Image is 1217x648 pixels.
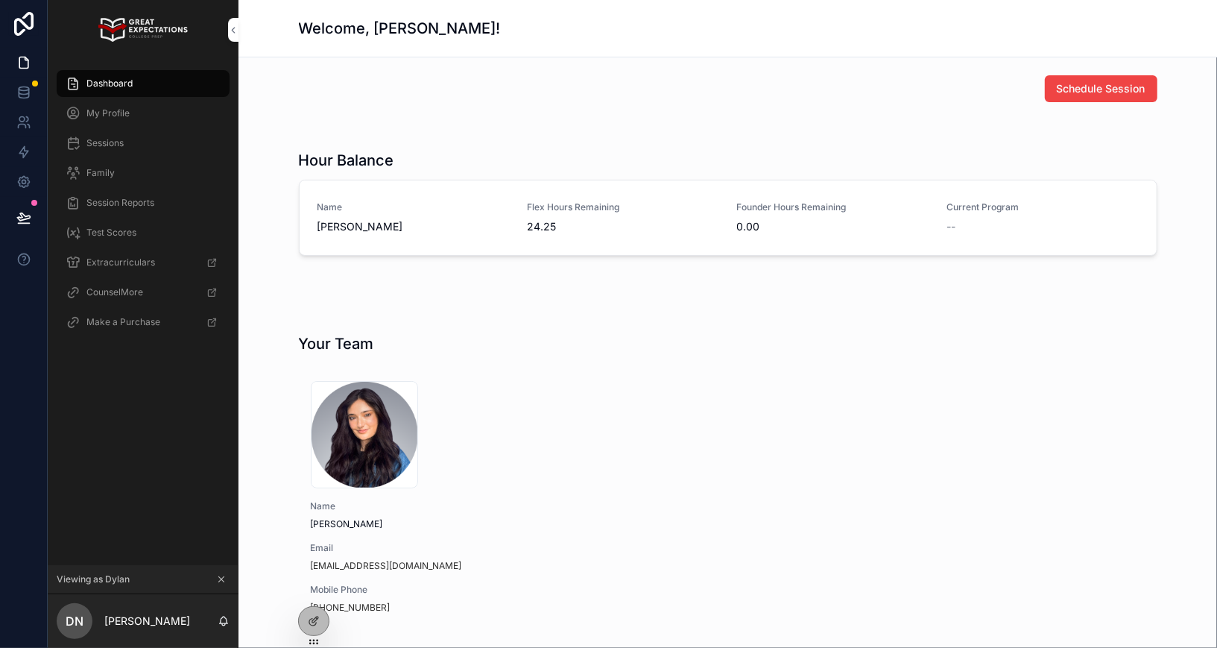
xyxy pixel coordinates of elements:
img: App logo [98,18,187,42]
span: Extracurriculars [86,257,155,268]
span: Name [317,201,510,213]
span: Family [86,167,115,179]
span: -- [946,219,955,234]
span: Session Reports [86,197,154,209]
a: [EMAIL_ADDRESS][DOMAIN_NAME] [311,560,462,572]
span: Viewing as Dylan [57,573,130,585]
h1: Your Team [299,333,374,354]
span: Name [311,500,573,512]
a: Sessions [57,130,230,157]
span: Test Scores [86,227,136,239]
span: Sessions [86,137,124,149]
span: 0.00 [737,219,929,234]
a: Session Reports [57,189,230,216]
span: CounselMore [86,286,143,298]
span: Schedule Session [1057,81,1145,96]
a: Dashboard [57,70,230,97]
span: [PERSON_NAME] [317,219,510,234]
a: CounselMore [57,279,230,306]
span: Dashboard [86,78,133,89]
span: My Profile [86,107,130,119]
a: Make a Purchase [57,309,230,336]
a: [PHONE_NUMBER] [311,602,391,614]
a: Extracurriculars [57,249,230,276]
span: Flex Hours Remaining [527,201,719,213]
span: Founder Hours Remaining [737,201,929,213]
div: scrollable content [48,60,238,355]
span: Make a Purchase [86,316,160,328]
span: Current Program [946,201,1139,213]
span: DN [66,612,83,630]
p: [PERSON_NAME] [104,614,190,629]
h1: Hour Balance [299,150,394,171]
span: Mobile Phone [311,584,573,596]
button: Schedule Session [1045,75,1157,102]
a: My Profile [57,100,230,127]
span: [PERSON_NAME] [311,518,573,530]
span: Email [311,542,573,554]
a: Family [57,160,230,186]
h1: Welcome, [PERSON_NAME]! [299,18,501,39]
span: 24.25 [527,219,719,234]
a: Test Scores [57,219,230,246]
